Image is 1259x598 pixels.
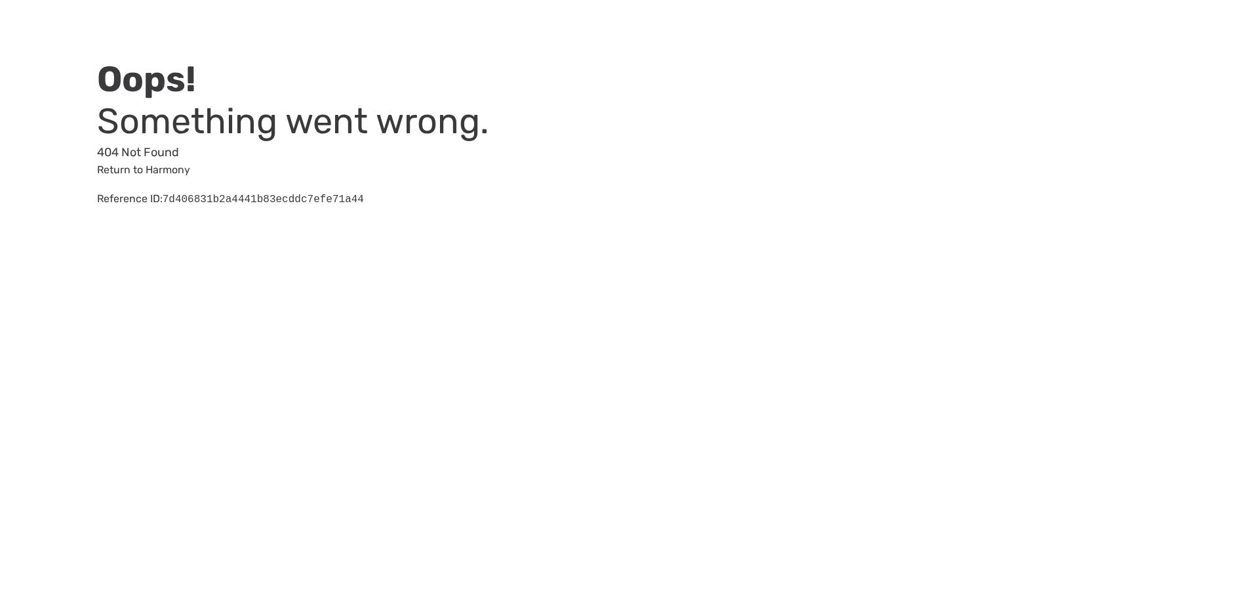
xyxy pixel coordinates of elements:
[97,100,581,142] h3: Something went wrong.
[97,142,581,162] p: 404 Not Found
[97,163,190,176] a: Return to Harmony
[97,191,581,207] div: Reference ID:
[163,194,364,205] pre: 7d406831b2a4441b83ecddc7efe71a44
[97,58,581,100] h2: Oops!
